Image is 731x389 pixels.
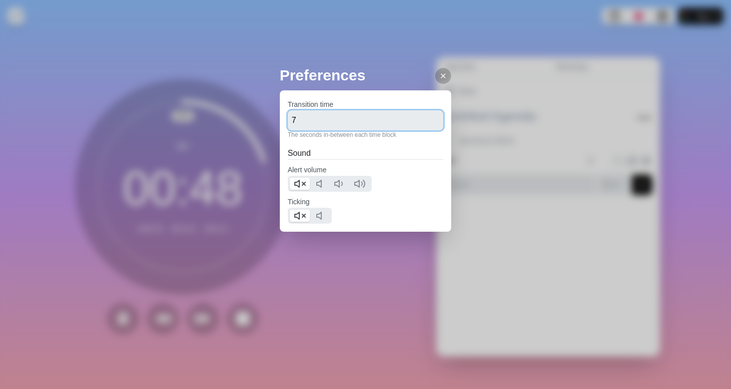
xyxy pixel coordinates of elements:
[288,147,444,159] h2: Sound
[280,64,452,86] h2: Preferences
[288,130,444,139] p: The seconds in-between each time block
[288,166,327,174] label: Alert volume
[288,198,310,206] label: Ticking
[288,100,333,108] label: Transition time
